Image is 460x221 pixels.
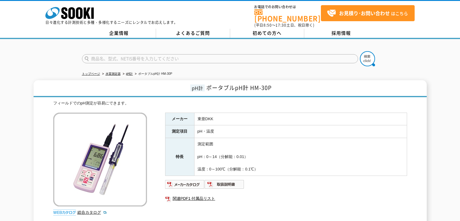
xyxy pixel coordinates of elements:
a: pH計 [126,72,133,75]
div: フィールドでのpH測定が容易にできます。 [53,100,407,107]
span: pH計 [190,84,205,91]
span: ポータブルpH計 HM-30P [206,84,272,92]
td: 測定範囲 pH：0～14（分解能：0.01） 温度：0～100℃（分解能：0.1℃） [194,138,407,176]
a: メーカーカタログ [165,183,205,188]
a: [PHONE_NUMBER] [254,9,321,22]
a: トップページ [82,72,100,75]
span: (平日 ～ 土日、祝日除く) [254,22,314,28]
a: 関連PDF1 付属品リスト [165,195,407,203]
img: btn_search.png [360,51,375,66]
span: お電話でのお問い合わせは [254,5,321,9]
a: 取扱説明書 [205,183,244,188]
input: 商品名、型式、NETIS番号を入力してください [82,54,358,63]
th: メーカー [165,113,194,125]
span: はこちら [327,9,408,18]
a: よくあるご質問 [156,29,230,38]
a: 水質測定器 [106,72,121,75]
img: 取扱説明書 [205,180,244,189]
th: 特長 [165,138,194,176]
a: お見積り･お問い合わせはこちら [321,5,415,21]
a: 採用情報 [304,29,378,38]
li: ポータブルpH計 HM-30P [134,71,172,77]
a: 初めての方へ [230,29,304,38]
span: 17:30 [276,22,286,28]
a: 企業情報 [82,29,156,38]
strong: お見積り･お問い合わせ [339,9,390,17]
img: ポータブルpH計 HM-30P [53,113,147,206]
p: 日々進化する計測技術と多種・多様化するニーズにレンタルでお応えします。 [45,21,178,24]
td: pH・温度 [194,125,407,138]
a: 総合カタログ [77,210,107,215]
td: 東亜DKK [194,113,407,125]
span: 8:50 [263,22,272,28]
img: webカタログ [53,209,76,216]
img: メーカーカタログ [165,180,205,189]
span: 初めての方へ [253,30,282,36]
th: 測定項目 [165,125,194,138]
